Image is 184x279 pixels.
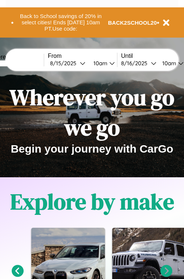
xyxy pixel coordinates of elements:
div: 8 / 15 / 2025 [50,60,80,67]
button: 8/15/2025 [48,59,88,67]
div: 10am [90,60,109,67]
button: 10am [88,59,117,67]
div: 8 / 16 / 2025 [121,60,151,67]
button: Back to School savings of 20% in select cities! Ends [DATE] 10am PT.Use code: [14,11,108,34]
b: BACK2SCHOOL20 [108,20,157,26]
h1: Explore by make [10,186,174,217]
div: 10am [159,60,178,67]
label: From [48,53,117,59]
